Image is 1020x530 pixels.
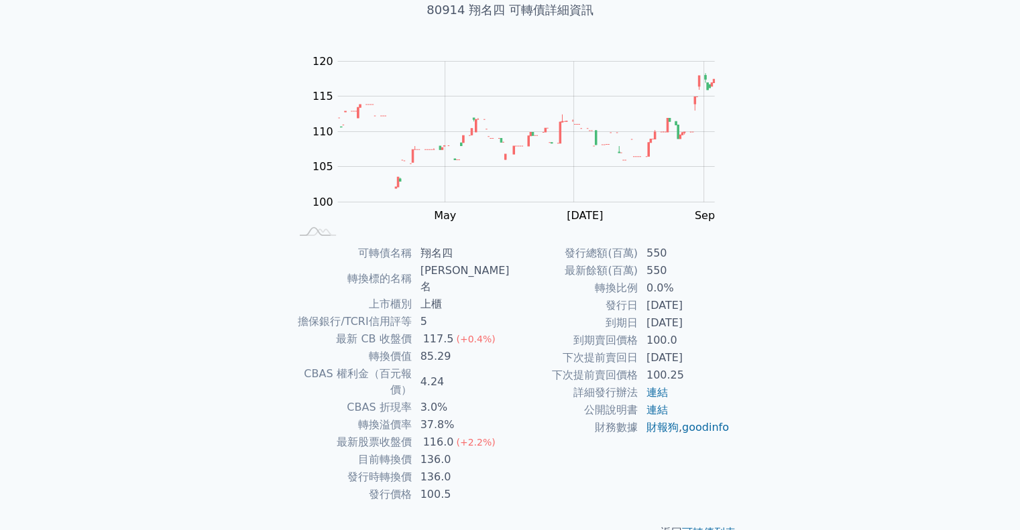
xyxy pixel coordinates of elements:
td: 136.0 [412,468,510,486]
td: 發行價格 [290,486,412,503]
td: 最新 CB 收盤價 [290,330,412,348]
a: 連結 [646,403,668,416]
td: 可轉債名稱 [290,245,412,262]
td: , [638,419,730,436]
td: 37.8% [412,416,510,434]
tspan: [DATE] [567,209,603,222]
td: 550 [638,262,730,279]
td: 到期賣回價格 [510,332,638,349]
td: 最新餘額(百萬) [510,262,638,279]
td: 5 [412,313,510,330]
tspan: 110 [313,125,333,138]
a: 財報狗 [646,421,679,434]
td: [DATE] [638,349,730,367]
a: 連結 [646,386,668,399]
tspan: May [434,209,456,222]
div: 117.5 [420,331,457,347]
td: 下次提前賣回日 [510,349,638,367]
td: 轉換比例 [510,279,638,297]
tspan: 115 [313,90,333,103]
td: 發行日 [510,297,638,314]
td: 轉換標的名稱 [290,262,412,295]
tspan: 105 [313,160,333,173]
td: 翔名四 [412,245,510,262]
tspan: Sep [695,209,715,222]
a: goodinfo [682,421,729,434]
td: 轉換溢價率 [290,416,412,434]
td: 100.5 [412,486,510,503]
td: 發行總額(百萬) [510,245,638,262]
td: [PERSON_NAME]名 [412,262,510,295]
td: CBAS 權利金（百元報價） [290,365,412,399]
td: 上市櫃別 [290,295,412,313]
td: 550 [638,245,730,262]
td: CBAS 折現率 [290,399,412,416]
td: 100.0 [638,332,730,349]
td: 下次提前賣回價格 [510,367,638,384]
span: (+0.4%) [456,334,495,344]
td: 公開說明書 [510,401,638,419]
td: 擔保銀行/TCRI信用評等 [290,313,412,330]
g: Chart [305,55,734,222]
td: 詳細發行辦法 [510,384,638,401]
td: 0.0% [638,279,730,297]
td: 目前轉換價 [290,451,412,468]
td: 轉換價值 [290,348,412,365]
td: [DATE] [638,314,730,332]
h1: 80914 翔名四 可轉債詳細資訊 [274,1,746,19]
td: 財務數據 [510,419,638,436]
tspan: 100 [313,196,333,208]
tspan: 120 [313,55,333,68]
span: (+2.2%) [456,437,495,448]
td: [DATE] [638,297,730,314]
td: 上櫃 [412,295,510,313]
td: 85.29 [412,348,510,365]
div: 116.0 [420,434,457,450]
td: 發行時轉換價 [290,468,412,486]
td: 到期日 [510,314,638,332]
td: 3.0% [412,399,510,416]
td: 4.24 [412,365,510,399]
td: 100.25 [638,367,730,384]
td: 136.0 [412,451,510,468]
td: 最新股票收盤價 [290,434,412,451]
